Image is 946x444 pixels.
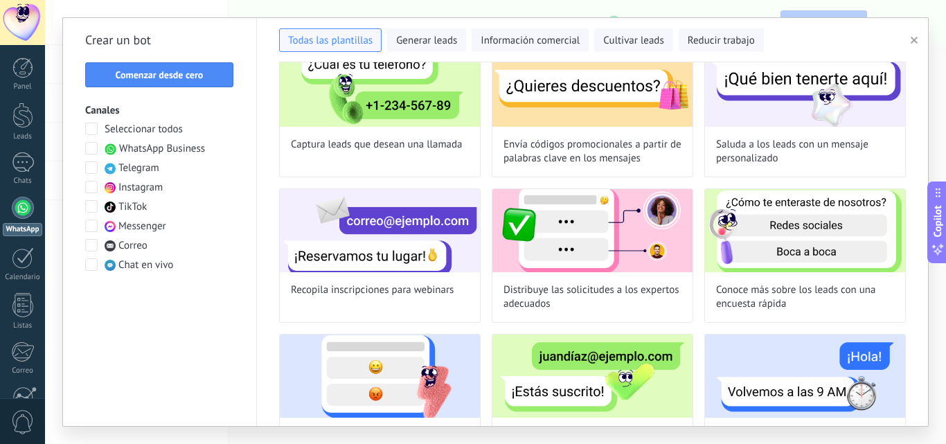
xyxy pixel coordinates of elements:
span: TikTok [118,200,147,214]
span: Conoce más sobre los leads con una encuesta rápida [716,283,894,311]
button: Comenzar desde cero [85,62,233,87]
span: Envía códigos promocionales a partir de palabras clave en los mensajes [503,138,681,166]
button: Todas las plantillas [279,28,382,52]
div: Listas [3,321,43,330]
div: Chats [3,177,43,186]
div: Leads [3,132,43,141]
span: Correo [118,239,148,253]
h2: Crear un bot [85,29,234,51]
span: Chat en vivo [118,258,173,272]
span: Reducir trabajo [688,34,755,48]
span: Información comercial [481,34,580,48]
span: Seleccionar todos [105,123,183,136]
img: Suscribe leads a tu boletín de correo electrónico [492,335,693,418]
span: Comenzar desde cero [116,70,204,80]
span: Saluda a los leads con un mensaje personalizado [716,138,894,166]
span: Cultivar leads [603,34,663,48]
span: Generar leads [396,34,457,48]
button: Cultivar leads [594,28,672,52]
button: Reducir trabajo [679,28,764,52]
img: Captura leads que desean una llamada [280,44,480,127]
img: Recibe mensajes cuando estés fuera de línea [705,335,905,418]
span: WhatsApp Business [119,142,205,156]
span: Recopila inscripciones para webinars [291,283,454,297]
img: Distribuye las solicitudes a los expertos adecuados [492,189,693,272]
span: Telegram [118,161,159,175]
button: Generar leads [387,28,466,52]
div: WhatsApp [3,223,42,236]
img: Saluda a los leads con un mensaje personalizado [705,44,905,127]
span: Messenger [118,220,166,233]
span: Captura leads que desean una llamada [291,138,463,152]
div: Panel [3,82,43,91]
span: Distribuye las solicitudes a los expertos adecuados [503,283,681,311]
div: Correo [3,366,43,375]
img: Recopila inscripciones para webinars [280,189,480,272]
img: Recopila opiniones con emojis [280,335,480,418]
span: Copilot [931,205,945,237]
span: Instagram [118,181,163,195]
img: Conoce más sobre los leads con una encuesta rápida [705,189,905,272]
button: Información comercial [472,28,589,52]
span: Todas las plantillas [288,34,373,48]
h3: Canales [85,104,234,117]
img: Envía códigos promocionales a partir de palabras clave en los mensajes [492,44,693,127]
div: Calendario [3,273,43,282]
